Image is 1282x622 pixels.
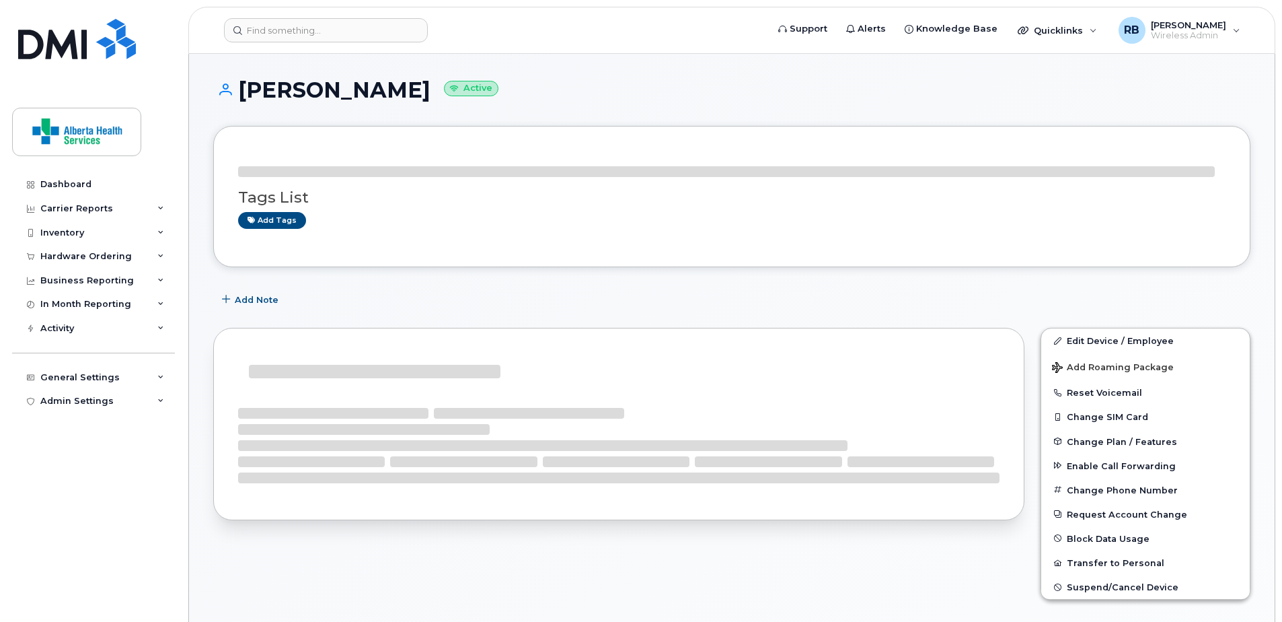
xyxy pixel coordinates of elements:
button: Add Note [213,287,290,312]
a: Edit Device / Employee [1041,329,1250,353]
small: Active [444,81,498,96]
button: Change Phone Number [1041,478,1250,502]
button: Block Data Usage [1041,526,1250,551]
button: Add Roaming Package [1041,353,1250,380]
button: Reset Voicemail [1041,380,1250,405]
button: Suspend/Cancel Device [1041,575,1250,599]
span: Suspend/Cancel Device [1067,582,1178,592]
h3: Tags List [238,189,1226,206]
span: Add Roaming Package [1052,362,1174,375]
span: Enable Call Forwarding [1067,460,1176,471]
span: Add Note [235,293,278,306]
h1: [PERSON_NAME] [213,78,1250,102]
button: Change SIM Card [1041,405,1250,429]
a: Add tags [238,212,306,229]
button: Transfer to Personal [1041,551,1250,575]
button: Enable Call Forwarding [1041,454,1250,478]
button: Change Plan / Features [1041,429,1250,454]
span: Change Plan / Features [1067,436,1177,446]
button: Request Account Change [1041,502,1250,526]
